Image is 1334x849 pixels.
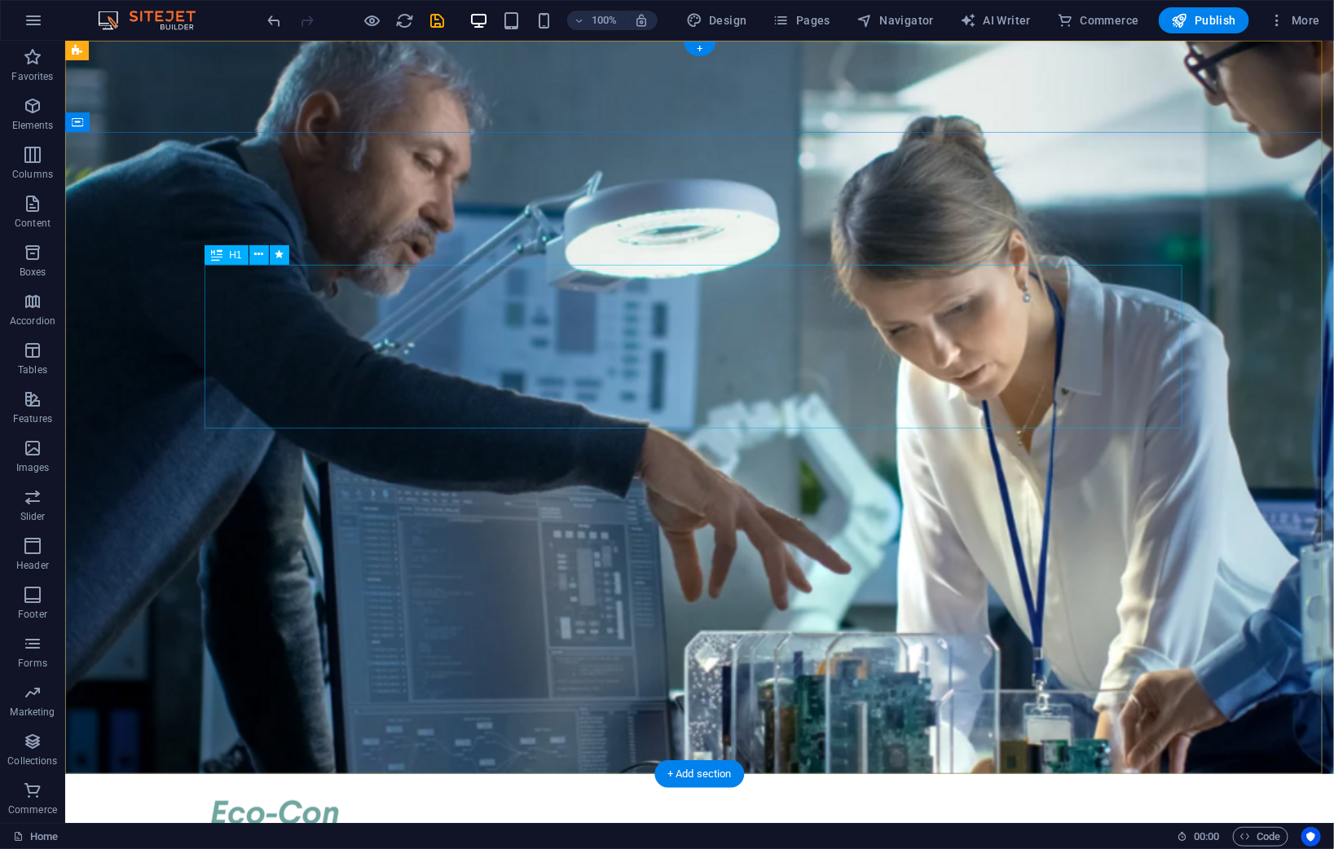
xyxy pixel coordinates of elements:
span: : [1205,830,1208,842]
button: AI Writer [953,7,1037,33]
p: Forms [18,657,47,670]
p: Accordion [10,315,55,328]
span: Design [686,12,747,29]
p: Content [15,217,51,230]
span: Code [1240,827,1281,847]
button: Pages [767,7,837,33]
span: H1 [229,250,241,260]
p: Marketing [10,706,55,719]
p: Tables [18,363,47,376]
span: AI Writer [960,12,1031,29]
div: + Add section [654,760,745,788]
p: Columns [12,168,53,181]
p: Boxes [20,266,46,279]
a: Click to cancel selection. Double-click to open Pages [13,827,58,847]
p: Images [16,461,50,474]
img: Editor Logo [94,11,216,30]
i: Reload page [396,11,415,30]
button: Commerce [1050,7,1146,33]
h6: Session time [1177,827,1220,847]
button: Code [1233,827,1288,847]
span: Navigator [856,12,934,29]
div: + [684,42,715,56]
div: Design (Ctrl+Alt+Y) [680,7,754,33]
button: save [428,11,447,30]
button: undo [265,11,284,30]
p: Collections [7,754,57,768]
p: Elements [12,119,54,132]
button: Design [680,7,754,33]
h6: 100% [592,11,618,30]
i: Save (Ctrl+S) [429,11,447,30]
button: Publish [1159,7,1249,33]
button: 100% [567,11,625,30]
button: Click here to leave preview mode and continue editing [363,11,382,30]
button: Usercentrics [1301,827,1321,847]
button: Navigator [850,7,940,33]
span: 00 00 [1194,827,1219,847]
p: Header [16,559,49,572]
span: More [1269,12,1320,29]
span: Pages [773,12,830,29]
button: More [1262,7,1327,33]
p: Slider [20,510,46,523]
p: Footer [18,608,47,621]
p: Commerce [8,803,57,816]
span: Commerce [1057,12,1139,29]
i: On resize automatically adjust zoom level to fit chosen device. [634,13,649,28]
p: Favorites [11,70,53,83]
span: Publish [1172,12,1236,29]
button: reload [395,11,415,30]
p: Features [13,412,52,425]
